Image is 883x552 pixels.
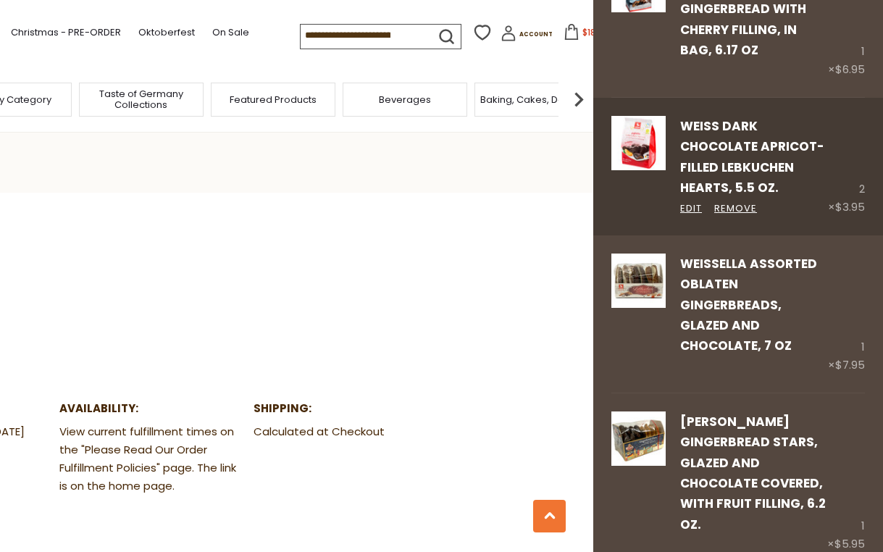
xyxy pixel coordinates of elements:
[828,116,865,217] div: 2 ×
[138,25,195,41] a: Oktoberfest
[611,116,666,217] a: Weiss Apricot Filled Lebkuchen Herzen in Dark Chocolate
[611,116,666,170] img: Weiss Apricot Filled Lebkuchen Herzen in Dark Chocolate
[834,536,865,551] span: $5.95
[680,117,824,196] a: Weiss Dark Chocolate Apricot-Filled Lebkuchen Hearts, 5.5 oz.
[254,400,438,418] dt: Shipping:
[11,25,121,41] a: Christmas - PRE-ORDER
[835,199,865,214] span: $3.95
[254,423,438,441] dd: Calculated at Checkout
[611,254,666,375] a: Weissella Assorted Oblaten Gingerbreads, Glazed and Chocolate, 7 oz
[680,255,817,354] a: Weissella Assorted Oblaten Gingerbreads, Glazed and Chocolate, 7 oz
[680,413,826,533] a: [PERSON_NAME] Gingerbread Stars, Glazed and Chocolate Covered, with Fruit Filling, 6.2 oz.
[611,411,666,466] img: Wicklein Gingerbread Stars, Glazed and Chocolate Covered, with Fruit Filling, 6.2 oz.
[828,254,865,375] div: 1 ×
[59,400,243,418] dt: Availability:
[835,62,865,77] span: $6.95
[835,357,865,372] span: $7.95
[379,94,431,105] a: Beverages
[564,85,593,114] img: next arrow
[501,25,553,46] a: Account
[59,423,243,495] dd: View current fulfillment times on the "Please Read Our Order Fulfillment Policies" page. The link...
[480,94,593,105] a: Baking, Cakes, Desserts
[611,254,666,308] img: Weissella Assorted Oblaten Gingerbreads, Glazed and Chocolate, 7 oz
[582,26,609,38] span: $185.6
[714,201,757,217] a: Remove
[519,30,553,38] span: Account
[212,25,249,41] a: On Sale
[680,201,702,217] a: Edit
[83,88,199,110] a: Taste of Germany Collections
[556,24,617,46] button: $185.6
[230,94,317,105] a: Featured Products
